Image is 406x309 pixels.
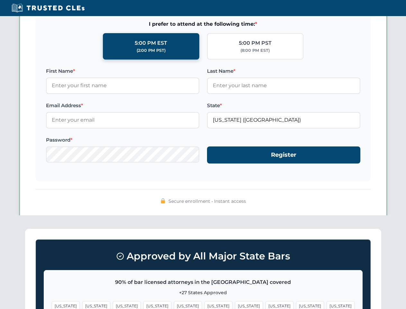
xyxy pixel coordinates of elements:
[207,67,360,75] label: Last Name
[46,67,199,75] label: First Name
[46,112,199,128] input: Enter your email
[52,278,355,286] p: 90% of bar licensed attorneys in the [GEOGRAPHIC_DATA] covered
[168,198,246,205] span: Secure enrollment • Instant access
[207,146,360,164] button: Register
[160,198,166,203] img: 🔒
[240,47,270,54] div: (8:00 PM EST)
[46,102,199,109] label: Email Address
[46,136,199,144] label: Password
[44,248,363,265] h3: Approved by All Major State Bars
[10,3,86,13] img: Trusted CLEs
[239,39,272,47] div: 5:00 PM PST
[207,112,360,128] input: Florida (FL)
[52,289,355,296] p: +27 States Approved
[207,78,360,94] input: Enter your last name
[137,47,166,54] div: (2:00 PM PST)
[46,78,199,94] input: Enter your first name
[46,20,360,28] span: I prefer to attend at the following time:
[207,102,360,109] label: State
[135,39,167,47] div: 5:00 PM EST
